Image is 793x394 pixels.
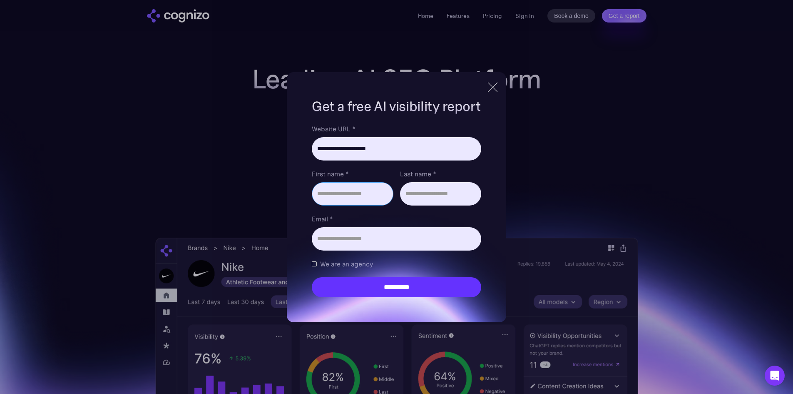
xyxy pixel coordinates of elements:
form: Brand Report Form [312,124,481,297]
span: We are an agency [320,259,373,269]
label: Last name * [400,169,481,179]
h1: Get a free AI visibility report [312,97,481,115]
label: First name * [312,169,393,179]
label: Email * [312,214,481,224]
div: Open Intercom Messenger [765,366,785,386]
label: Website URL * [312,124,481,134]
